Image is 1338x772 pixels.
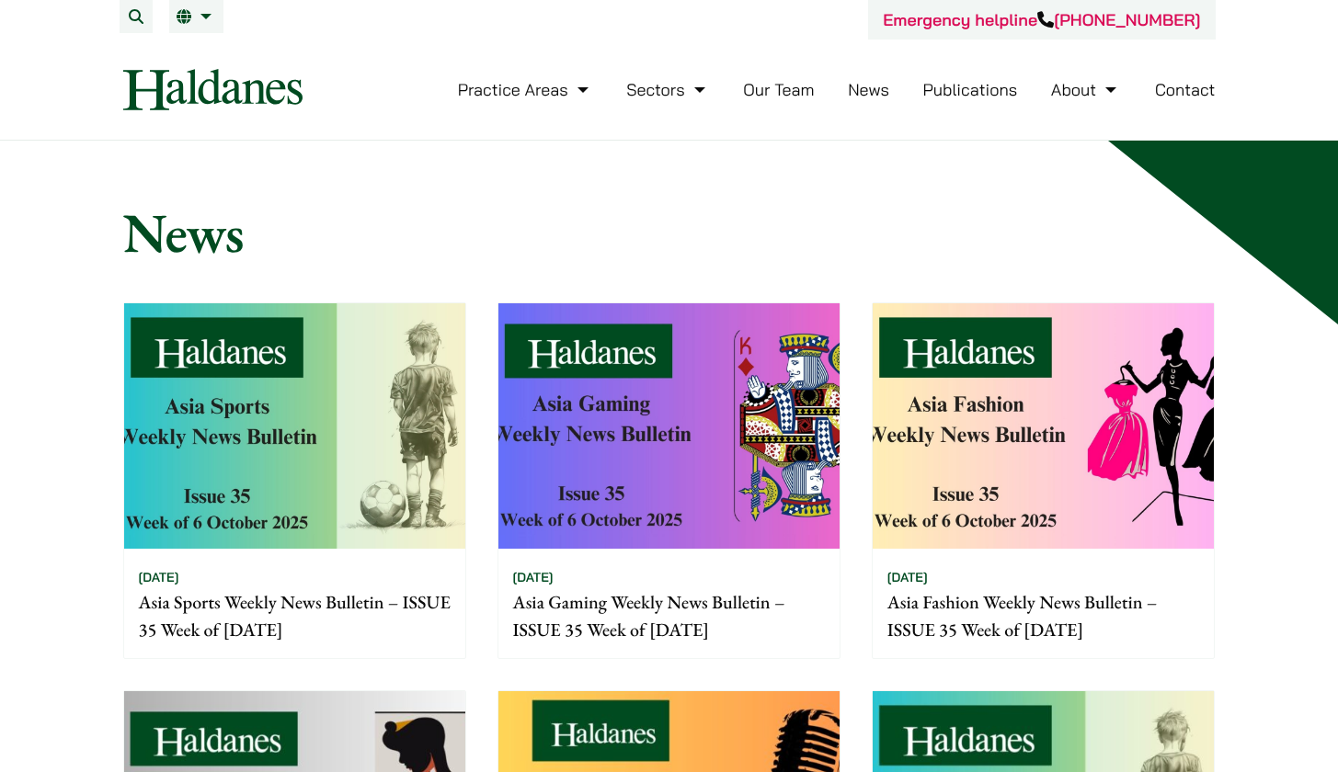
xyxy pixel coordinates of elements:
[883,9,1200,30] a: Emergency helpline[PHONE_NUMBER]
[887,569,928,585] time: [DATE]
[497,302,841,659] a: [DATE] Asia Gaming Weekly News Bulletin – ISSUE 35 Week of [DATE]
[743,79,814,100] a: Our Team
[1051,79,1121,100] a: About
[123,199,1216,266] h1: News
[123,69,303,110] img: Logo of Haldanes
[513,588,825,643] p: Asia Gaming Weekly News Bulletin – ISSUE 35 Week of [DATE]
[923,79,1018,100] a: Publications
[848,79,889,100] a: News
[123,302,466,659] a: [DATE] Asia Sports Weekly News Bulletin – ISSUE 35 Week of [DATE]
[626,79,709,100] a: Sectors
[513,569,554,585] time: [DATE]
[872,302,1215,659] a: [DATE] Asia Fashion Weekly News Bulletin – ISSUE 35 Week of [DATE]
[458,79,593,100] a: Practice Areas
[1155,79,1216,100] a: Contact
[139,569,179,585] time: [DATE]
[887,588,1199,643] p: Asia Fashion Weekly News Bulletin – ISSUE 35 Week of [DATE]
[139,588,451,643] p: Asia Sports Weekly News Bulletin – ISSUE 35 Week of [DATE]
[177,9,216,24] a: EN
